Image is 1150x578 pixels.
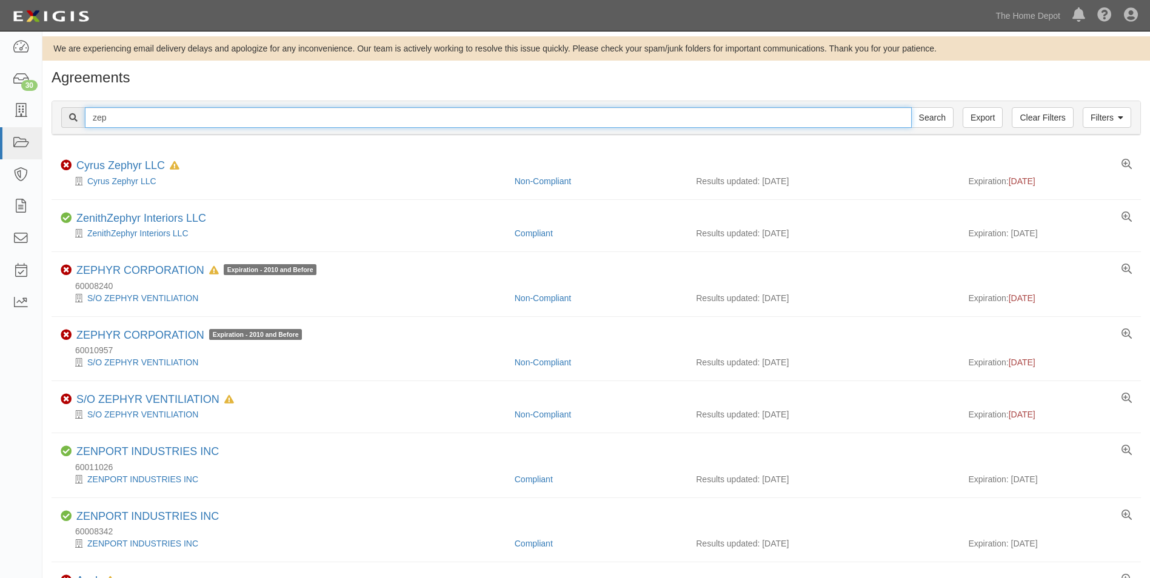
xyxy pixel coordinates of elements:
[696,473,950,485] div: Results updated: [DATE]
[61,265,72,276] i: Non-Compliant
[52,70,1141,85] h1: Agreements
[61,473,506,485] div: ZENPORT INDUSTRIES INC
[61,356,506,368] div: S/O ZEPHYR VENTILIATION
[61,330,72,340] i: Non-Compliant
[87,539,198,548] a: ZENPORT INDUSTRIES INC
[76,329,204,341] a: ZEPHYR CORPORATION
[76,445,219,457] a: ZENPORT INDUSTRIES INC
[76,510,219,522] a: ZENPORT INDUSTRIES INC
[963,107,1003,128] a: Export
[515,228,553,238] a: Compliant
[515,357,571,367] a: Non-Compliant
[61,408,506,420] div: S/O ZEPHYR VENTILIATION
[1009,293,1035,303] span: [DATE]
[76,393,234,407] div: S/O ZEPHYR VENTILIATION
[61,537,506,550] div: ZENPORT INDUSTRIES INC
[76,159,165,171] a: Cyrus Zephyr LLC
[76,393,219,405] a: S/O ZEPHYR VENTILIATION
[515,410,571,419] a: Non-Compliant
[9,5,93,27] img: logo-5460c22ac91f19d4615b14bd174203de0afe785f0fc80cf4dbbc73dc1793850b.png
[515,293,571,303] a: Non-Compliant
[1009,410,1035,419] span: [DATE]
[696,292,950,304] div: Results updated: [DATE]
[1097,8,1112,23] i: Help Center - Complianz
[61,525,1141,537] div: 60008342
[61,446,72,457] i: Compliant
[1122,393,1132,404] a: View results summary
[515,176,571,186] a: Non-Compliant
[76,159,179,173] div: Cyrus Zephyr LLC
[76,212,206,224] a: ZenithZephyr Interiors LLC
[61,344,1141,356] div: 60010957
[21,80,38,91] div: 30
[87,228,189,238] a: ZenithZephyr Interiors LLC
[1083,107,1131,128] a: Filters
[989,4,1066,28] a: The Home Depot
[696,408,950,420] div: Results updated: [DATE]
[968,537,1131,550] div: Expiration: [DATE]
[61,292,506,304] div: S/O ZEPHYR VENTILIATION
[968,408,1131,420] div: Expiration:
[76,510,219,523] div: ZENPORT INDUSTRIES INC
[696,537,950,550] div: Results updated: [DATE]
[968,292,1131,304] div: Expiration:
[968,356,1131,368] div: Expiration:
[1122,159,1132,170] a: View results summary
[515,474,553,484] a: Compliant
[968,473,1131,485] div: Expiration: [DATE]
[61,280,1141,292] div: 60008240
[224,264,317,275] span: Expiration - 2010 and Before
[87,410,198,419] a: S/O ZEPHYR VENTILIATION
[42,42,1150,55] div: We are experiencing email delivery delays and apologize for any inconvenience. Our team is active...
[696,227,950,239] div: Results updated: [DATE]
[696,356,950,368] div: Results updated: [DATE]
[1122,329,1132,340] a: View results summary
[1122,212,1132,223] a: View results summary
[209,329,303,340] span: Expiration - 2010 and Before
[968,175,1131,187] div: Expiration:
[968,227,1131,239] div: Expiration: [DATE]
[85,107,912,128] input: Search
[170,162,179,170] i: In Default since 04/16/2025
[1009,357,1035,367] span: [DATE]
[911,107,954,128] input: Search
[87,474,198,484] a: ZENPORT INDUSTRIES INC
[61,394,72,405] i: Non-Compliant
[1009,176,1035,186] span: [DATE]
[209,267,219,275] i: In Default since 07/12/2025
[76,264,204,276] a: ZEPHYR CORPORATION
[87,293,198,303] a: S/O ZEPHYR VENTILIATION
[76,329,302,342] div: ZEPHYR CORPORATION
[696,175,950,187] div: Results updated: [DATE]
[61,175,506,187] div: Cyrus Zephyr LLC
[1122,445,1132,456] a: View results summary
[61,511,72,522] i: Compliant
[1122,264,1132,275] a: View results summary
[76,264,316,277] div: ZEPHYR CORPORATION
[1122,510,1132,521] a: View results summary
[76,212,206,225] div: ZenithZephyr Interiors LLC
[515,539,553,548] a: Compliant
[224,396,234,404] i: In Default since 07/12/2025
[87,357,198,367] a: S/O ZEPHYR VENTILIATION
[1012,107,1073,128] a: Clear Filters
[61,461,1141,473] div: 60011026
[61,227,506,239] div: ZenithZephyr Interiors LLC
[61,213,72,224] i: Compliant
[87,176,156,186] a: Cyrus Zephyr LLC
[61,160,72,171] i: Non-Compliant
[76,445,219,459] div: ZENPORT INDUSTRIES INC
